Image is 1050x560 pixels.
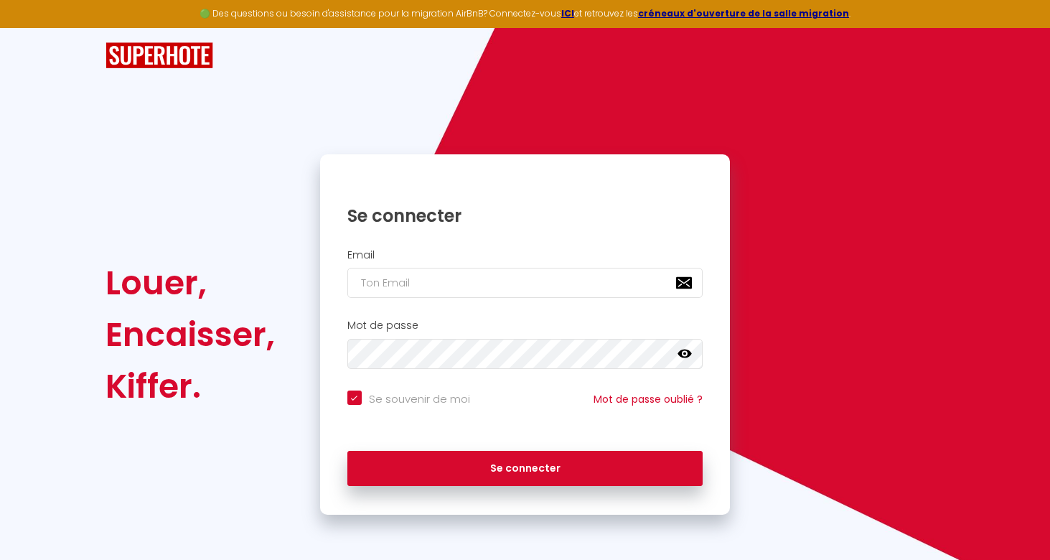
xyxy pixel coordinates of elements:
[106,42,213,69] img: SuperHote logo
[106,360,275,412] div: Kiffer.
[106,257,275,309] div: Louer,
[347,319,703,332] h2: Mot de passe
[561,7,574,19] a: ICI
[594,392,703,406] a: Mot de passe oublié ?
[347,249,703,261] h2: Email
[638,7,849,19] a: créneaux d'ouverture de la salle migration
[347,268,703,298] input: Ton Email
[347,205,703,227] h1: Se connecter
[347,451,703,487] button: Se connecter
[106,309,275,360] div: Encaisser,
